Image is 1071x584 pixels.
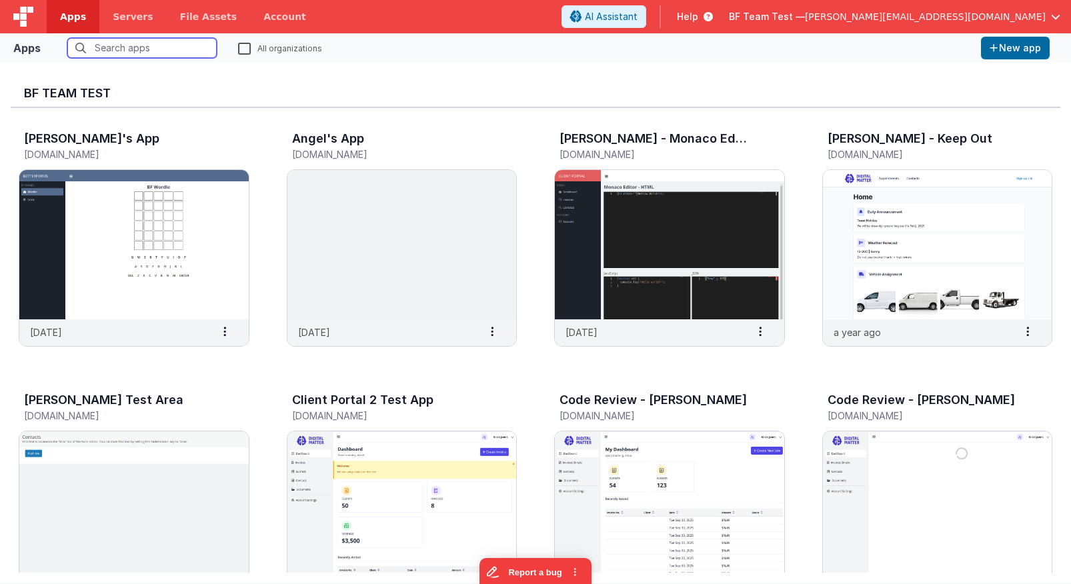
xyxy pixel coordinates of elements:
button: New app [981,37,1050,59]
button: BF Team Test — [PERSON_NAME][EMAIL_ADDRESS][DOMAIN_NAME] [729,10,1060,23]
h5: [DOMAIN_NAME] [24,149,216,159]
span: Apps [60,10,86,23]
h5: [DOMAIN_NAME] [560,149,752,159]
h3: Client Portal 2 Test App [292,393,433,407]
span: Servers [113,10,153,23]
h5: [DOMAIN_NAME] [292,411,484,421]
p: [DATE] [30,325,62,339]
span: AI Assistant [585,10,638,23]
h5: [DOMAIN_NAME] [828,411,1020,421]
div: Apps [13,40,41,56]
h3: [PERSON_NAME] Test Area [24,393,183,407]
input: Search apps [67,38,217,58]
span: [PERSON_NAME][EMAIL_ADDRESS][DOMAIN_NAME] [805,10,1046,23]
h5: [DOMAIN_NAME] [292,149,484,159]
h3: [PERSON_NAME] - Keep Out [828,132,992,145]
button: AI Assistant [562,5,646,28]
label: All organizations [238,41,322,54]
p: a year ago [834,325,881,339]
span: File Assets [180,10,237,23]
h3: [PERSON_NAME] - Monaco Editor Test [560,132,748,145]
h3: Code Review - [PERSON_NAME] [828,393,1015,407]
h3: Angel's App [292,132,364,145]
span: Help [677,10,698,23]
h3: BF Team Test [24,87,1047,100]
h3: Code Review - [PERSON_NAME] [560,393,747,407]
h5: [DOMAIN_NAME] [828,149,1020,159]
h5: [DOMAIN_NAME] [24,411,216,421]
span: BF Team Test — [729,10,805,23]
p: [DATE] [566,325,598,339]
p: [DATE] [298,325,330,339]
h5: [DOMAIN_NAME] [560,411,752,421]
h3: [PERSON_NAME]'s App [24,132,159,145]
